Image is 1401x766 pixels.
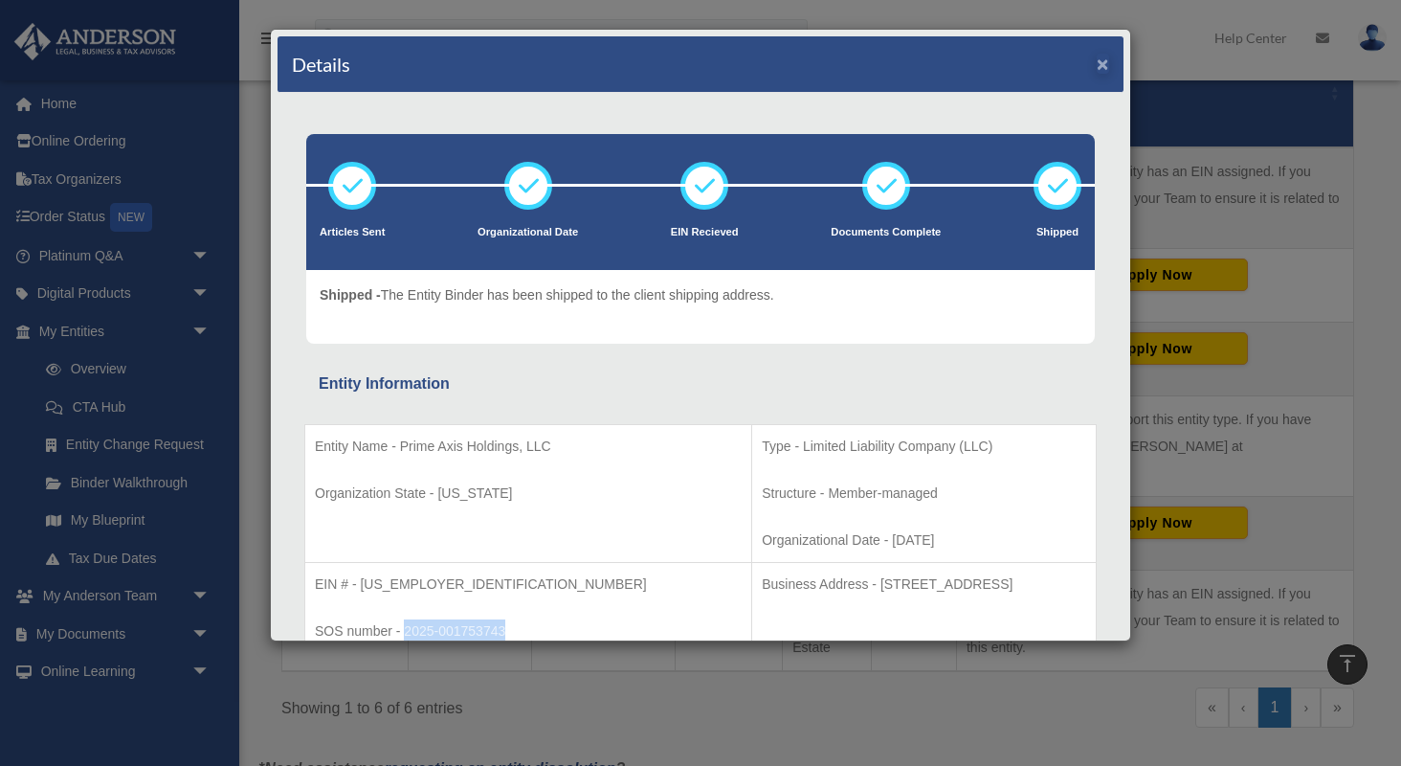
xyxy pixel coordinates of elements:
p: SOS number - 2025-001753743 [315,620,742,643]
div: Entity Information [319,371,1082,397]
p: Type - Limited Liability Company (LLC) [762,435,1086,459]
p: Shipped [1034,223,1081,242]
p: EIN # - [US_EMPLOYER_IDENTIFICATION_NUMBER] [315,573,742,597]
button: × [1097,54,1109,74]
span: Shipped - [320,287,381,303]
p: Articles Sent [320,223,385,242]
h4: Details [292,51,350,78]
p: Business Address - [STREET_ADDRESS] [762,573,1086,597]
p: Organizational Date - [DATE] [762,529,1086,552]
p: The Entity Binder has been shipped to the client shipping address. [320,283,774,307]
p: Entity Name - Prime Axis Holdings, LLC [315,435,742,459]
p: Documents Complete [831,223,941,242]
p: Structure - Member-managed [762,482,1086,506]
p: Organizational Date [478,223,578,242]
p: Organization State - [US_STATE] [315,482,742,506]
p: EIN Recieved [671,223,739,242]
